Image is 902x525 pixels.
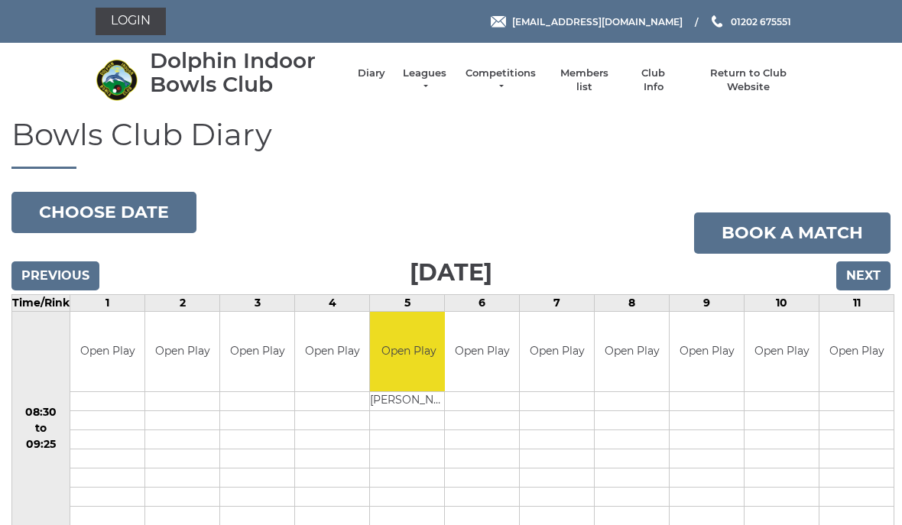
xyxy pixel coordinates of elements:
button: Choose date [11,192,196,233]
td: 8 [595,294,670,311]
td: Open Play [520,312,594,392]
a: Login [96,8,166,35]
a: Email [EMAIL_ADDRESS][DOMAIN_NAME] [491,15,683,29]
td: Open Play [70,312,144,392]
td: Open Play [745,312,819,392]
img: Email [491,16,506,28]
td: Time/Rink [12,294,70,311]
td: Open Play [670,312,744,392]
td: 2 [145,294,220,311]
td: 5 [370,294,445,311]
a: Leagues [401,66,449,94]
input: Next [836,261,891,290]
div: Dolphin Indoor Bowls Club [150,49,342,96]
td: 10 [745,294,819,311]
a: Phone us 01202 675551 [709,15,791,29]
span: [EMAIL_ADDRESS][DOMAIN_NAME] [512,15,683,27]
td: 3 [220,294,295,311]
td: 7 [520,294,595,311]
td: 1 [70,294,145,311]
td: Open Play [445,312,519,392]
input: Previous [11,261,99,290]
img: Phone us [712,15,722,28]
img: Dolphin Indoor Bowls Club [96,59,138,101]
td: 6 [445,294,520,311]
a: Book a match [694,212,891,254]
td: [PERSON_NAME] [370,392,447,411]
a: Diary [358,66,385,80]
a: Club Info [631,66,676,94]
td: Open Play [595,312,669,392]
td: 4 [295,294,370,311]
td: Open Play [295,312,369,392]
a: Competitions [464,66,537,94]
td: Open Play [819,312,894,392]
h1: Bowls Club Diary [11,118,891,169]
a: Return to Club Website [691,66,806,94]
td: Open Play [220,312,294,392]
td: 11 [819,294,894,311]
span: 01202 675551 [731,15,791,27]
td: Open Play [370,312,447,392]
td: 9 [670,294,745,311]
td: Open Play [145,312,219,392]
a: Members list [552,66,615,94]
